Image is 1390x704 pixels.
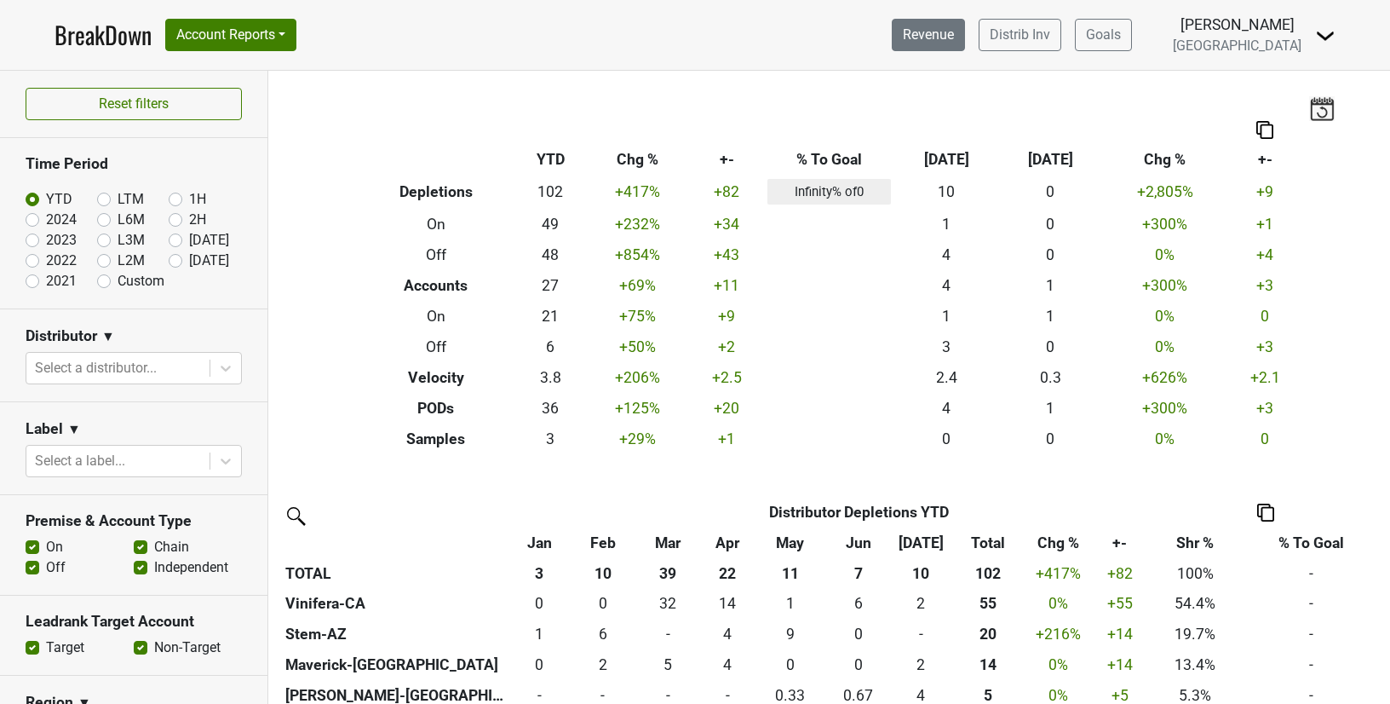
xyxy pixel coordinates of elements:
[824,528,893,558] th: Jun: activate to sort column ascending
[894,144,998,175] th: [DATE]
[979,19,1061,51] a: Distrib Inv
[893,650,950,681] td: 2.333
[189,189,206,210] label: 1H
[572,592,632,615] div: 0
[357,301,515,332] th: On
[586,144,690,175] th: Chg %
[824,650,893,681] td: 0
[704,592,752,615] div: 14
[1173,38,1301,54] span: [GEOGRAPHIC_DATA]
[515,175,586,209] td: 102
[998,144,1102,175] th: [DATE]
[892,19,965,51] a: Revenue
[515,209,586,239] td: 49
[894,362,998,393] td: 2.4
[26,613,242,631] h3: Leadrank Target Account
[515,301,586,332] td: 21
[950,528,1027,558] th: Total: activate to sort column ascending
[893,558,950,589] th: 10
[357,393,515,424] th: PODs
[357,424,515,454] th: Samples
[1150,558,1241,589] td: 100%
[1241,589,1381,620] td: -
[954,623,1023,645] div: 20
[515,332,586,362] td: 6
[824,620,893,650] td: 0
[699,558,756,589] th: 22
[586,332,690,362] td: +50 %
[26,420,63,438] h3: Label
[357,332,515,362] th: Off
[514,654,565,676] div: 0
[67,419,81,440] span: ▼
[357,239,515,270] th: Off
[357,209,515,239] th: On
[954,592,1023,615] div: 55
[893,528,950,558] th: Jul: activate to sort column ascending
[46,230,77,251] label: 2023
[572,623,632,645] div: 6
[1102,209,1227,239] td: +300 %
[515,270,586,301] td: 27
[998,175,1102,209] td: 0
[1241,558,1381,589] td: -
[281,620,509,650] th: Stem-AZ
[1150,589,1241,620] td: 54.4%
[699,528,756,558] th: Apr: activate to sort column ascending
[690,393,764,424] td: +20
[1228,239,1302,270] td: +4
[515,393,586,424] td: 36
[46,210,77,230] label: 2024
[756,620,824,650] td: 9.333
[896,623,945,645] div: -
[281,558,509,589] th: TOTAL
[894,270,998,301] td: 4
[572,654,632,676] div: 2
[118,210,145,230] label: L6M
[586,362,690,393] td: +206 %
[569,589,637,620] td: 0
[998,239,1102,270] td: 0
[756,589,824,620] td: 1
[1241,650,1381,681] td: -
[26,155,242,173] h3: Time Period
[1102,270,1227,301] td: +300 %
[998,393,1102,424] td: 1
[699,620,756,650] td: 3.667
[950,589,1027,620] th: 55.330
[756,558,824,589] th: 11
[894,424,998,454] td: 0
[1102,239,1227,270] td: 0 %
[46,557,66,578] label: Off
[763,144,894,175] th: % To Goal
[1036,565,1081,582] span: +417%
[690,144,764,175] th: +-
[586,301,690,332] td: +75 %
[1094,654,1146,676] div: +14
[1027,650,1090,681] td: 0 %
[893,620,950,650] td: 0
[704,654,752,676] div: 4
[824,558,893,589] th: 7
[640,623,695,645] div: -
[894,209,998,239] td: 1
[756,650,824,681] td: 0
[829,623,888,645] div: 0
[1315,26,1335,46] img: Dropdown Menu
[1094,592,1146,615] div: +55
[281,501,308,528] img: filter
[281,589,509,620] th: Vinifera-CA
[1102,362,1227,393] td: +626 %
[26,327,97,345] h3: Distributor
[154,638,221,658] label: Non-Target
[26,512,242,530] h3: Premise & Account Type
[1228,270,1302,301] td: +3
[894,332,998,362] td: 3
[357,362,515,393] th: Velocity
[998,209,1102,239] td: 0
[357,270,515,301] th: Accounts
[509,528,568,558] th: Jan: activate to sort column ascending
[636,558,698,589] th: 39
[640,654,695,676] div: 5
[690,332,764,362] td: +2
